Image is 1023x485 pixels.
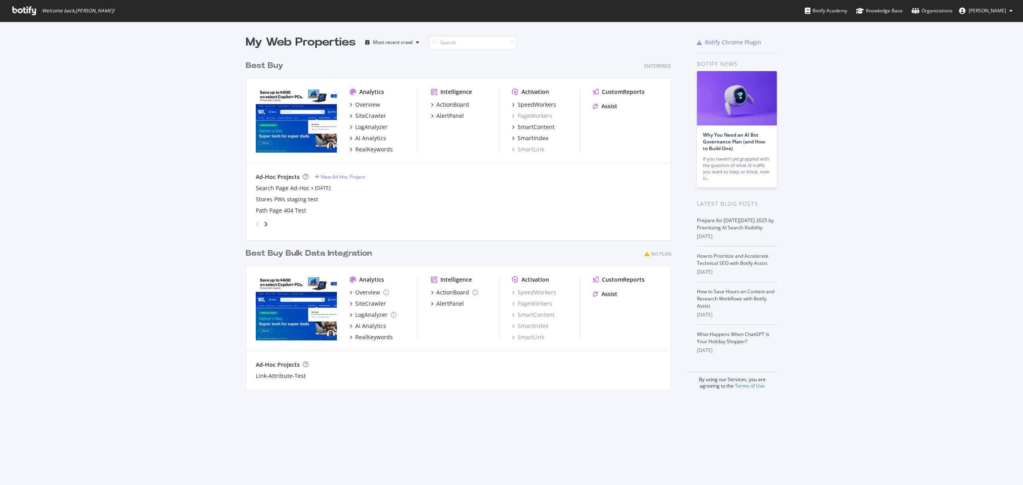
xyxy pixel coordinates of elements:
[355,112,386,120] div: SiteCrawler
[512,333,544,341] a: SmartLink
[512,300,552,308] a: PageWorkers
[246,60,287,72] a: Best Buy
[602,276,645,284] div: CustomReports
[593,276,645,284] a: CustomReports
[350,101,380,109] a: Overview
[315,173,365,180] a: New Ad-Hoc Project
[602,88,645,96] div: CustomReports
[355,134,386,142] div: AI Analytics
[512,112,552,120] a: PageWorkers
[350,112,386,120] a: SiteCrawler
[246,34,356,50] div: My Web Properties
[315,185,330,191] a: [DATE]
[253,218,263,231] div: angle-left
[805,7,847,15] div: Botify Academy
[431,288,478,296] a: ActionBoard
[355,145,393,153] div: RealKeywords
[697,71,777,125] img: Why You Need an AI Bot Governance Plan (and How to Build One)
[362,36,422,49] button: Most recent crawl
[593,102,617,110] a: Assist
[350,300,386,308] a: SiteCrawler
[359,276,384,284] div: Analytics
[355,300,386,308] div: SiteCrawler
[735,382,765,389] a: Terms of Use
[512,101,556,109] a: SpeedWorkers
[953,4,1019,17] button: [PERSON_NAME]
[512,145,544,153] a: SmartLink
[42,8,114,14] span: Welcome back, [PERSON_NAME] !
[350,322,386,330] a: AI Analytics
[687,372,777,389] div: By using our Services, you are agreeing to the
[512,123,555,131] a: SmartContent
[697,268,777,276] div: [DATE]
[697,60,777,68] div: Botify news
[350,134,386,142] a: AI Analytics
[697,217,774,231] a: Prepare for [DATE][DATE] 2025 by Prioritizing AI Search Visibility
[256,276,337,340] img: www.bestbuysecondary.com
[355,101,380,109] div: Overview
[517,123,555,131] div: SmartContent
[256,361,300,369] div: Ad-Hoc Projects
[512,311,555,319] div: SmartContent
[429,36,517,50] input: Search
[246,60,283,72] div: Best Buy
[350,288,389,296] a: Overview
[350,333,393,341] a: RealKeywords
[355,322,386,330] div: AI Analytics
[256,88,337,153] img: bestbuy.com
[350,311,396,319] a: LogAnalyzer
[697,233,777,240] div: [DATE]
[256,195,318,203] a: Stores PWs staging test
[593,290,617,298] a: Assist
[431,112,464,120] a: AlertPanel
[703,131,765,152] a: Why You Need an AI Bot Governance Plan (and How to Build One)
[521,88,549,96] div: Activation
[644,63,671,70] div: Enterprise
[256,184,309,192] a: Search Page Ad-Hoc
[697,38,761,46] a: Botify Chrome Plugin
[355,123,388,131] div: LogAnalyzer
[856,7,903,15] div: Knowledge Base
[601,102,617,110] div: Assist
[355,333,393,341] div: RealKeywords
[321,173,365,180] div: New Ad-Hoc Project
[359,88,384,96] div: Analytics
[512,134,548,142] a: SmartIndex
[705,38,761,46] div: Botify Chrome Plugin
[373,40,413,45] div: Most recent crawl
[517,101,556,109] div: SpeedWorkers
[593,88,645,96] a: CustomReports
[697,331,769,345] a: What Happens When ChatGPT Is Your Holiday Shopper?
[697,311,777,318] div: [DATE]
[350,145,393,153] a: RealKeywords
[969,7,1006,14] span: Gwen Arana
[517,134,548,142] div: SmartIndex
[256,173,300,181] div: Ad-Hoc Projects
[440,276,472,284] div: Intelligence
[512,322,548,330] a: SmartIndex
[703,156,771,181] div: If you haven’t yet grappled with the question of what AI traffic you want to keep or block, now is…
[697,199,777,208] div: Latest Blog Posts
[436,101,469,109] div: ActionBoard
[697,347,777,354] div: [DATE]
[246,248,372,259] div: Best Buy Bulk Data Integration
[256,372,306,380] a: Link-Attribute-Test
[601,290,617,298] div: Assist
[651,250,671,257] div: No Plan
[512,288,556,296] a: SpeedWorkers
[355,288,380,296] div: Overview
[263,220,269,228] div: angle-right
[355,311,388,319] div: LogAnalyzer
[256,207,306,215] a: Path Page 404 Test
[436,300,464,308] div: AlertPanel
[246,50,678,389] div: grid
